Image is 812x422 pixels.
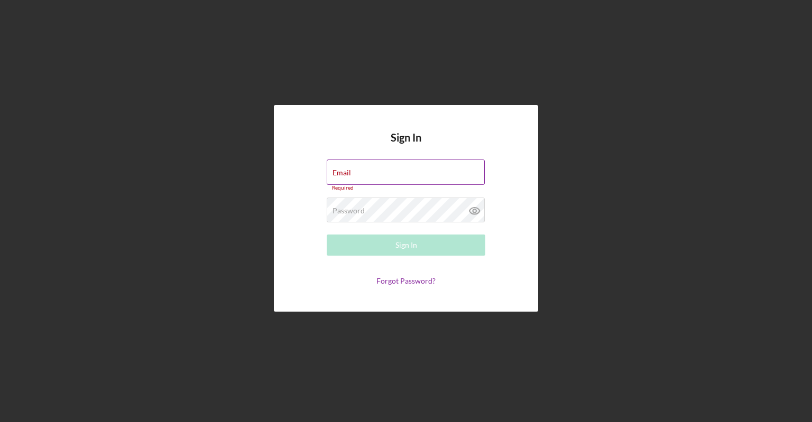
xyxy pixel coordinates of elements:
[333,207,365,215] label: Password
[327,235,485,256] button: Sign In
[376,276,436,285] a: Forgot Password?
[395,235,417,256] div: Sign In
[391,132,421,160] h4: Sign In
[333,168,351,177] label: Email
[327,185,485,191] div: Required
